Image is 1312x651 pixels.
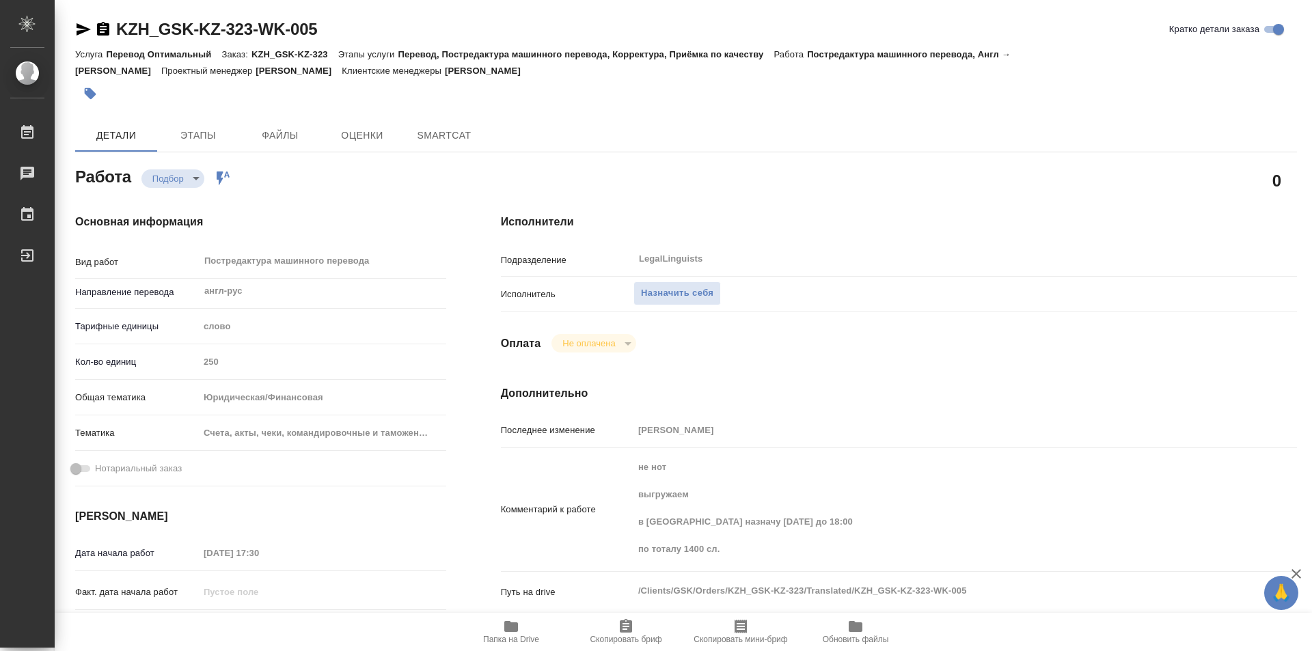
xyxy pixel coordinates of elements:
[106,49,221,59] p: Перевод Оптимальный
[141,169,204,188] div: Подбор
[199,315,446,338] div: слово
[338,49,398,59] p: Этапы услуги
[95,21,111,38] button: Скопировать ссылку
[75,585,199,599] p: Факт. дата начала работ
[501,585,633,599] p: Путь на drive
[329,127,395,144] span: Оценки
[501,288,633,301] p: Исполнитель
[251,49,338,59] p: KZH_GSK-KZ-323
[75,214,446,230] h4: Основная информация
[823,635,889,644] span: Обновить файлы
[501,385,1297,402] h4: Дополнительно
[501,424,633,437] p: Последнее изменение
[501,214,1297,230] h4: Исполнители
[75,426,199,440] p: Тематика
[1169,23,1259,36] span: Кратко детали заказа
[454,613,569,651] button: Папка на Drive
[75,21,92,38] button: Скопировать ссылку для ЯМессенджера
[551,334,635,352] div: Подбор
[590,635,661,644] span: Скопировать бриф
[694,635,787,644] span: Скопировать мини-бриф
[569,613,683,651] button: Скопировать бриф
[633,420,1231,440] input: Пустое поле
[75,79,105,109] button: Добавить тэг
[256,66,342,76] p: [PERSON_NAME]
[633,579,1231,602] textarea: /Clients/GSK/Orders/KZH_GSK-KZ-323/Translated/KZH_GSK-KZ-323-WK-005
[501,503,633,516] p: Комментарий к работе
[641,286,713,301] span: Назначить себя
[633,456,1231,561] textarea: не нот выгружаем в [GEOGRAPHIC_DATA] назначу [DATE] до 18:00 по тоталу 1400 сл.
[501,253,633,267] p: Подразделение
[501,335,541,352] h4: Оплата
[199,582,318,602] input: Пустое поле
[95,462,182,475] span: Нотариальный заказ
[445,66,531,76] p: [PERSON_NAME]
[75,49,106,59] p: Услуга
[342,66,445,76] p: Клиентские менеджеры
[247,127,313,144] span: Файлы
[1264,576,1298,610] button: 🙏
[199,543,318,563] input: Пустое поле
[774,49,808,59] p: Работа
[148,173,188,184] button: Подбор
[75,391,199,404] p: Общая тематика
[411,127,477,144] span: SmartCat
[75,508,446,525] h4: [PERSON_NAME]
[75,163,131,188] h2: Работа
[483,635,539,644] span: Папка на Drive
[75,546,199,560] p: Дата начала работ
[83,127,149,144] span: Детали
[165,127,231,144] span: Этапы
[1272,169,1281,192] h2: 0
[75,286,199,299] p: Направление перевода
[199,421,446,445] div: Счета, акты, чеки, командировочные и таможенные документы
[75,255,199,269] p: Вид работ
[633,281,721,305] button: Назначить себя
[75,320,199,333] p: Тарифные единицы
[798,613,913,651] button: Обновить файлы
[558,337,619,349] button: Не оплачена
[199,386,446,409] div: Юридическая/Финансовая
[199,352,446,372] input: Пустое поле
[116,20,318,38] a: KZH_GSK-KZ-323-WK-005
[683,613,798,651] button: Скопировать мини-бриф
[161,66,256,76] p: Проектный менеджер
[398,49,774,59] p: Перевод, Постредактура машинного перевода, Корректура, Приёмка по качеству
[1270,579,1293,607] span: 🙏
[75,355,199,369] p: Кол-во единиц
[221,49,251,59] p: Заказ:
